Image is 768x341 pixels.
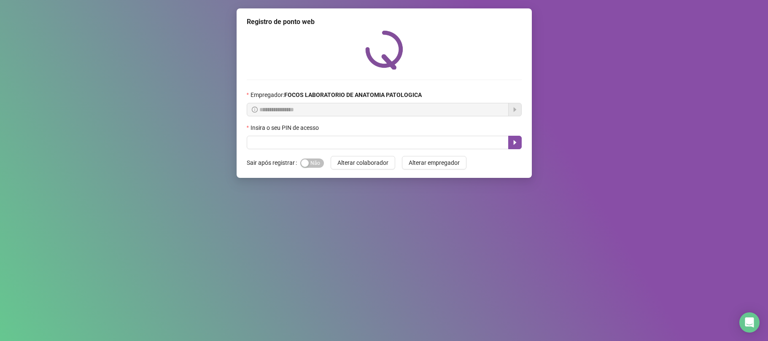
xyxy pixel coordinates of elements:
[247,17,522,27] div: Registro de ponto web
[739,312,760,333] div: Open Intercom Messenger
[512,139,518,146] span: caret-right
[284,91,422,98] strong: FOCOS LABORATORIO DE ANATOMIA PATOLOGICA
[247,123,324,132] label: Insira o seu PIN de acesso
[252,107,258,113] span: info-circle
[247,156,300,169] label: Sair após registrar
[365,30,403,70] img: QRPoint
[402,156,466,169] button: Alterar empregador
[409,158,460,167] span: Alterar empregador
[251,90,422,99] span: Empregador :
[337,158,388,167] span: Alterar colaborador
[331,156,395,169] button: Alterar colaborador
